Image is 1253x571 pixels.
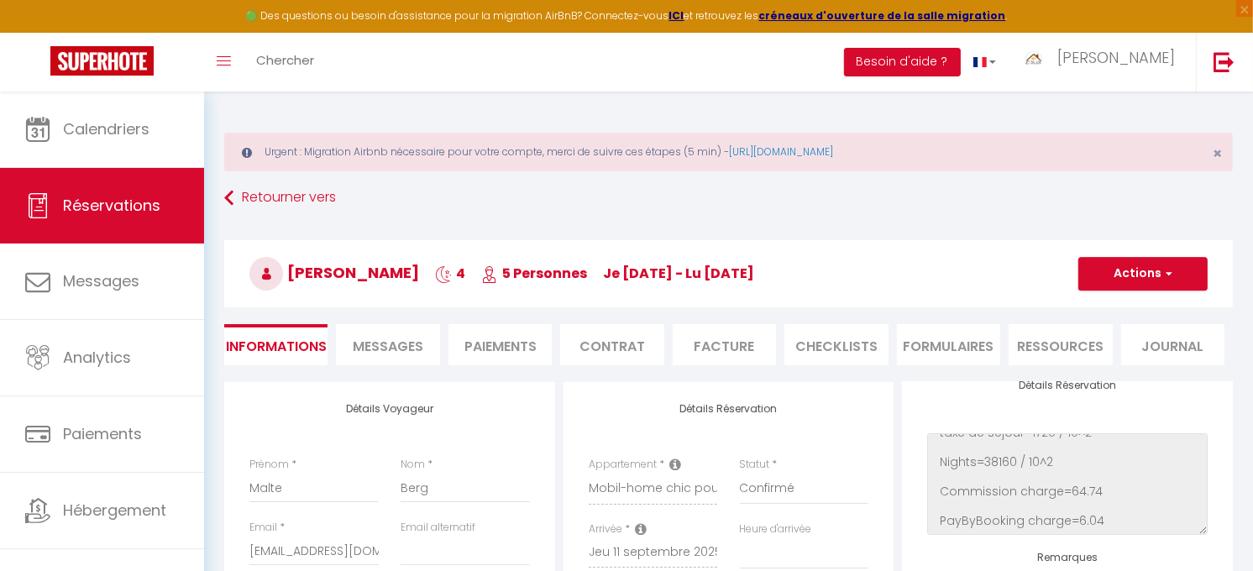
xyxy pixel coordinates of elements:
[249,520,277,536] label: Email
[1021,50,1046,66] img: ...
[759,8,1006,23] a: créneaux d'ouverture de la salle migration
[1182,495,1240,558] iframe: Chat
[63,270,139,291] span: Messages
[1121,324,1224,365] li: Journal
[1213,143,1222,164] span: ×
[224,133,1233,171] div: Urgent : Migration Airbnb nécessaire pour votre compte, merci de suivre ces étapes (5 min) -
[589,457,657,473] label: Appartement
[740,457,770,473] label: Statut
[589,403,869,415] h4: Détails Réservation
[560,324,663,365] li: Contrat
[224,324,328,365] li: Informations
[1214,51,1235,72] img: logout
[448,324,552,365] li: Paiements
[401,520,475,536] label: Email alternatif
[1057,47,1175,68] span: [PERSON_NAME]
[1009,33,1196,92] a: ... [PERSON_NAME]
[401,457,425,473] label: Nom
[603,264,754,283] span: je [DATE] - lu [DATE]
[249,403,530,415] h4: Détails Voyageur
[249,262,419,283] span: [PERSON_NAME]
[63,118,149,139] span: Calendriers
[897,324,1000,365] li: FORMULAIRES
[1213,146,1222,161] button: Close
[244,33,327,92] a: Chercher
[784,324,888,365] li: CHECKLISTS
[353,337,423,356] span: Messages
[481,264,587,283] span: 5 Personnes
[63,423,142,444] span: Paiements
[249,457,289,473] label: Prénom
[740,521,812,537] label: Heure d'arrivée
[63,500,166,521] span: Hébergement
[673,324,776,365] li: Facture
[435,264,465,283] span: 4
[256,51,314,69] span: Chercher
[1078,257,1208,291] button: Actions
[669,8,684,23] a: ICI
[927,552,1208,563] h4: Remarques
[13,7,64,57] button: Ouvrir le widget de chat LiveChat
[844,48,961,76] button: Besoin d'aide ?
[1009,324,1112,365] li: Ressources
[224,183,1233,213] a: Retourner vers
[729,144,833,159] a: [URL][DOMAIN_NAME]
[63,195,160,216] span: Réservations
[50,46,154,76] img: Super Booking
[63,347,131,368] span: Analytics
[589,521,622,537] label: Arrivée
[927,380,1208,391] h4: Détails Réservation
